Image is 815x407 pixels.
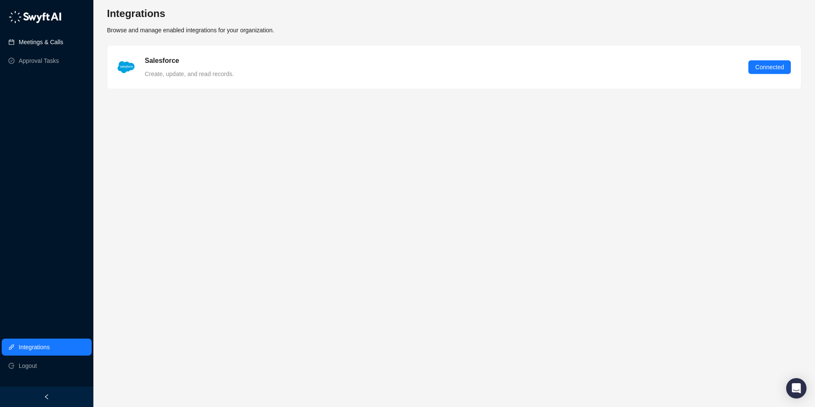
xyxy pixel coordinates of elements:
a: Meetings & Calls [19,34,63,51]
h3: Integrations [107,7,274,20]
span: logout [8,363,14,369]
img: salesforce-ChMvK6Xa.png [118,61,135,73]
a: Approval Tasks [19,52,59,69]
span: Logout [19,357,37,374]
span: Create, update, and read records. [145,71,234,77]
a: Integrations [19,339,50,356]
span: Connected [755,62,784,72]
img: logo-05li4sbe.png [8,11,62,23]
button: Connected [748,60,791,74]
span: Browse and manage enabled integrations for your organization. [107,27,274,34]
span: left [44,394,50,400]
div: Open Intercom Messenger [786,378,807,399]
h5: Salesforce [145,56,179,66]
